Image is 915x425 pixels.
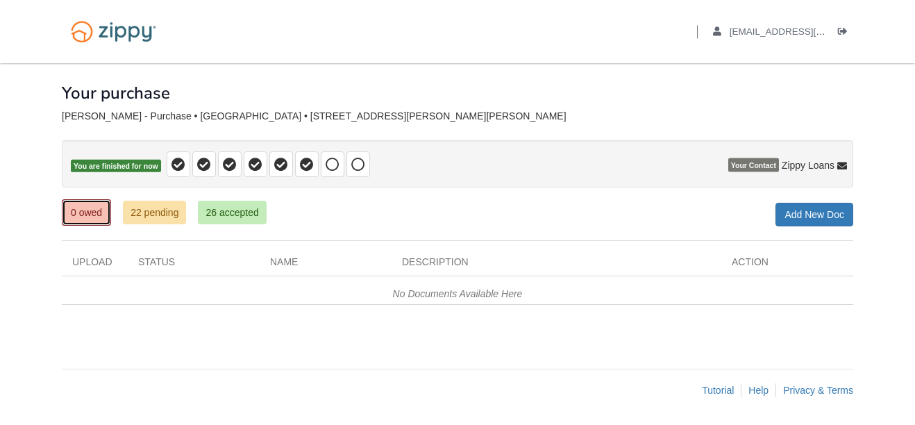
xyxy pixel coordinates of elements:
div: Description [392,255,721,276]
div: Status [128,255,260,276]
h1: Your purchase [62,84,170,102]
a: Tutorial [702,385,734,396]
a: Privacy & Terms [783,385,853,396]
a: edit profile [713,26,889,40]
a: 26 accepted [198,201,266,224]
em: No Documents Available Here [393,288,523,299]
span: Your Contact [728,158,779,172]
div: [PERSON_NAME] - Purchase • [GEOGRAPHIC_DATA] • [STREET_ADDRESS][PERSON_NAME][PERSON_NAME] [62,110,853,122]
a: 0 owed [62,199,111,226]
span: Zippy Loans [782,158,834,172]
span: andcook84@outlook.com [730,26,889,37]
img: Logo [62,14,165,49]
span: You are finished for now [71,160,161,173]
div: Upload [62,255,128,276]
a: Add New Doc [775,203,853,226]
a: Help [748,385,769,396]
div: Name [260,255,392,276]
div: Action [721,255,853,276]
a: 22 pending [123,201,186,224]
a: Log out [838,26,853,40]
